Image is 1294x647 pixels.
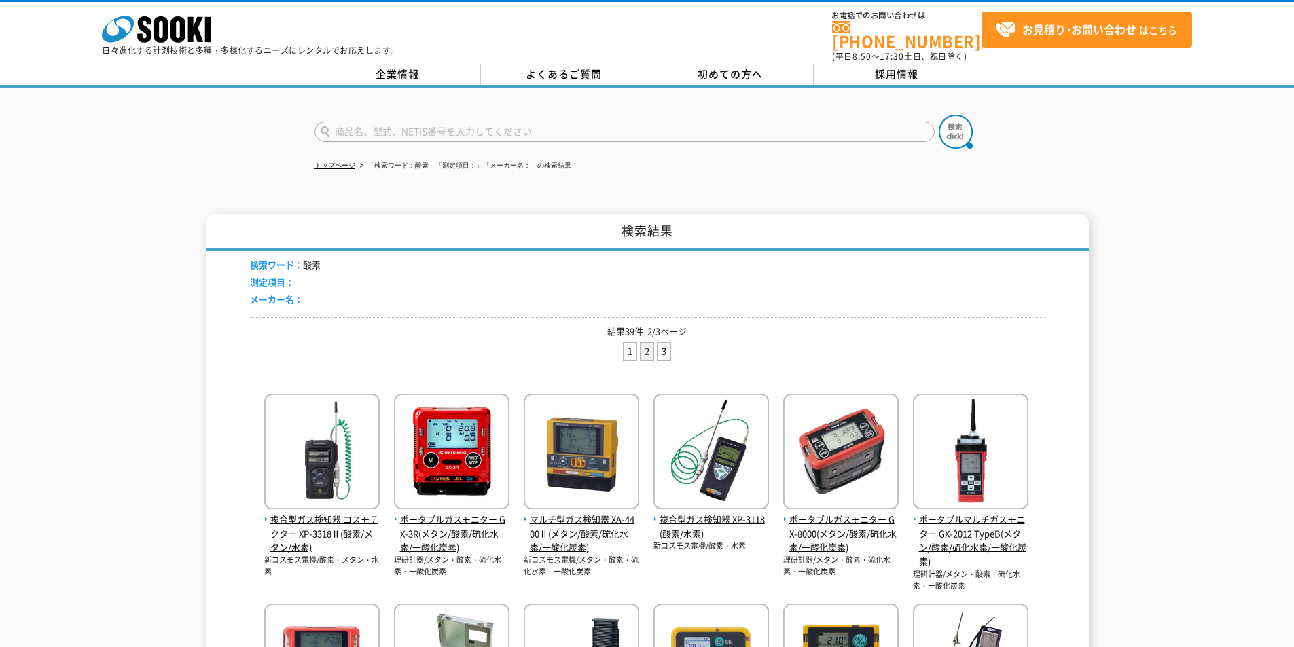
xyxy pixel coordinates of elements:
a: [PHONE_NUMBER] [832,21,982,49]
span: 検索ワード： [250,258,303,271]
a: 採用情報 [814,64,980,85]
span: 17:30 [880,50,904,62]
a: 企業情報 [314,64,481,85]
span: 8:50 [852,50,871,62]
input: 商品名、型式、NETIS番号を入力してください [314,122,935,142]
img: btn_search.png [939,115,973,149]
p: 新コスモス電機/酸素・水素 [653,540,769,552]
img: XP-3318Ⅱ(酸素/メタン/水素) [264,394,380,513]
span: ポータブルマルチガスモニター GX-2012 TypeB(メタン/酸素/硫化水素/一酸化炭素) [913,513,1028,569]
a: お見積り･お問い合わせはこちら [982,12,1192,48]
img: GX-8000(メタン/酸素/硫化水素/一酸化炭素) [783,394,899,513]
img: GX-2012 TypeB(メタン/酸素/硫化水素/一酸化炭素) [913,394,1028,513]
img: XP-3118(酸素/水素) [653,394,769,513]
h1: 検索結果 [206,214,1089,251]
strong: お見積り･お問い合わせ [1022,21,1136,37]
p: 結果39件 2/3ページ [250,325,1045,339]
a: 複合型ガス検知器 コスモテクター XP-3318Ⅱ(酸素/メタン/水素) [264,498,380,555]
a: 初めての方へ [647,64,814,85]
p: 新コスモス電機/メタン・酸素・硫化水素・一酸化炭素 [524,555,639,577]
span: メーカー名： [250,293,303,306]
img: XA-4400Ⅱ(メタン/酸素/硫化水素/一酸化炭素) [524,394,639,513]
span: はこちら [995,20,1177,40]
span: 初めての方へ [698,67,763,81]
span: ポータブルガスモニター GX-3R(メタン/酸素/硫化水素/一酸化炭素) [394,513,509,555]
a: 3 [658,343,670,360]
p: 日々進化する計測技術と多種・多様化するニーズにレンタルでお応えします。 [102,46,399,54]
li: 「検索ワード：酸素」「測定項目：」「メーカー名：」の検索結果 [357,159,571,173]
li: 2 [640,342,654,361]
p: 理研計器/メタン・酸素・硫化水素・一酸化炭素 [913,569,1028,591]
a: トップページ [314,162,355,169]
span: 複合型ガス検知器 XP-3118(酸素/水素) [653,513,769,541]
span: 測定項目： [250,276,294,289]
a: よくあるご質問 [481,64,647,85]
a: マルチ型ガス検知器 XA-4400Ⅱ(メタン/酸素/硫化水素/一酸化炭素) [524,498,639,555]
p: 新コスモス電機/酸素・メタン・水素 [264,555,380,577]
li: 酸素 [250,258,321,272]
span: ポータブルガスモニター GX-8000(メタン/酸素/硫化水素/一酸化炭素) [783,513,899,555]
p: 理研計器/メタン・酸素・硫化水素・一酸化炭素 [783,555,899,577]
a: 複合型ガス検知器 XP-3118(酸素/水素) [653,498,769,540]
a: 1 [624,343,636,360]
a: ポータブルマルチガスモニター GX-2012 TypeB(メタン/酸素/硫化水素/一酸化炭素) [913,498,1028,569]
span: マルチ型ガス検知器 XA-4400Ⅱ(メタン/酸素/硫化水素/一酸化炭素) [524,513,639,555]
a: ポータブルガスモニター GX-3R(メタン/酸素/硫化水素/一酸化炭素) [394,498,509,555]
span: (平日 ～ 土日、祝日除く) [832,50,967,62]
img: GX-3R(メタン/酸素/硫化水素/一酸化炭素) [394,394,509,513]
a: ポータブルガスモニター GX-8000(メタン/酸素/硫化水素/一酸化炭素) [783,498,899,555]
p: 理研計器/メタン・酸素・硫化水素・一酸化炭素 [394,555,509,577]
span: 複合型ガス検知器 コスモテクター XP-3318Ⅱ(酸素/メタン/水素) [264,513,380,555]
span: お電話でのお問い合わせは [832,12,982,20]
